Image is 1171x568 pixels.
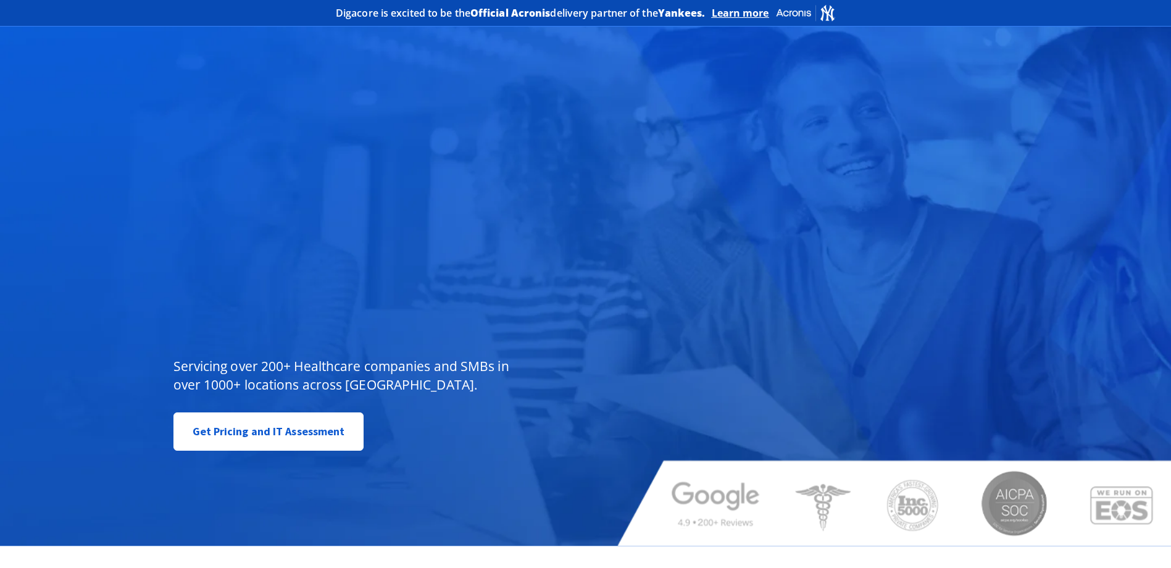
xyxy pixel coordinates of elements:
span: Get Pricing and IT Assessment [193,419,345,444]
a: Get Pricing and IT Assessment [173,412,364,451]
b: Official Acronis [470,6,551,20]
p: Servicing over 200+ Healthcare companies and SMBs in over 1000+ locations across [GEOGRAPHIC_DATA]. [173,357,519,394]
img: Acronis [775,4,836,22]
h2: Digacore is excited to be the delivery partner of the [336,8,706,18]
b: Yankees. [658,6,706,20]
a: Learn more [712,7,769,19]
